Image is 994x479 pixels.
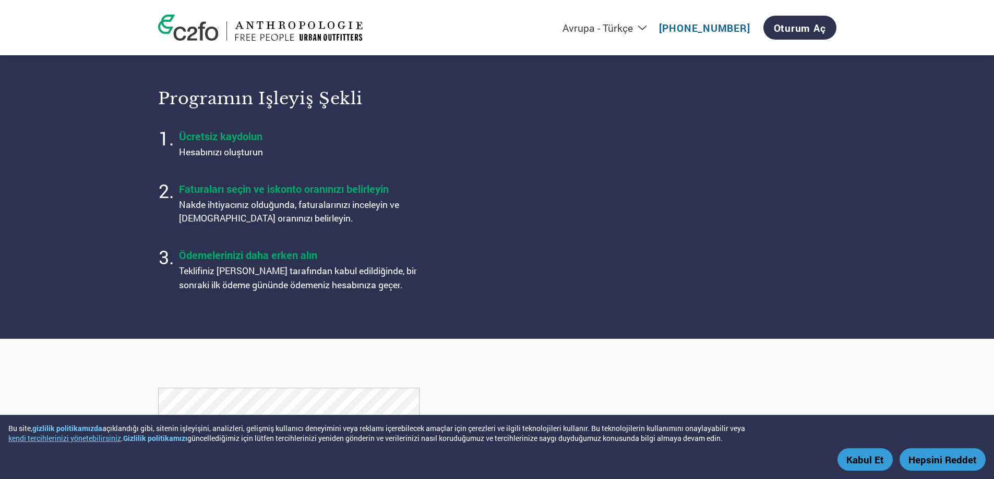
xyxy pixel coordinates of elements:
a: Gizlilik politikamızı [123,433,187,443]
img: c2fo logo [158,15,219,41]
h4: Ödemelerinizi daha erken alın [179,248,440,262]
button: kendi tercihlerinizi yönetebilirsiniz [8,433,121,443]
p: Teklifiniz [PERSON_NAME] tarafından kabul edildiğinde, bir sonraki ilk ödeme gününde ödemeniz hes... [179,264,440,292]
h4: Faturaları seçin ve iskonto oranınızı belirleyin [179,182,440,195]
h4: Ücretsiz kaydolun [179,129,440,143]
a: ​[PHONE_NUMBER] [659,21,750,34]
h3: Programın işleyiş şekli [158,88,484,109]
p: Hesabınızı oluşturun [179,145,440,159]
p: Nakde ihtiyacınız olduğunda, faturalarınızı inceleyin ve [DEMOGRAPHIC_DATA] oranınızı belirleyin. [179,198,440,226]
button: Hepsini Reddet [900,448,986,471]
div: Bu site, açıklandığı gibi, sitenin işleyişini, analizleri, gelişmiş kullanıcı deneyimini veya rek... [8,423,850,443]
a: gizlilik politikamızda [32,423,102,433]
button: Kabul Et [837,448,893,471]
a: Oturum Aç [763,16,836,40]
img: Urban Outfitters [235,21,363,41]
